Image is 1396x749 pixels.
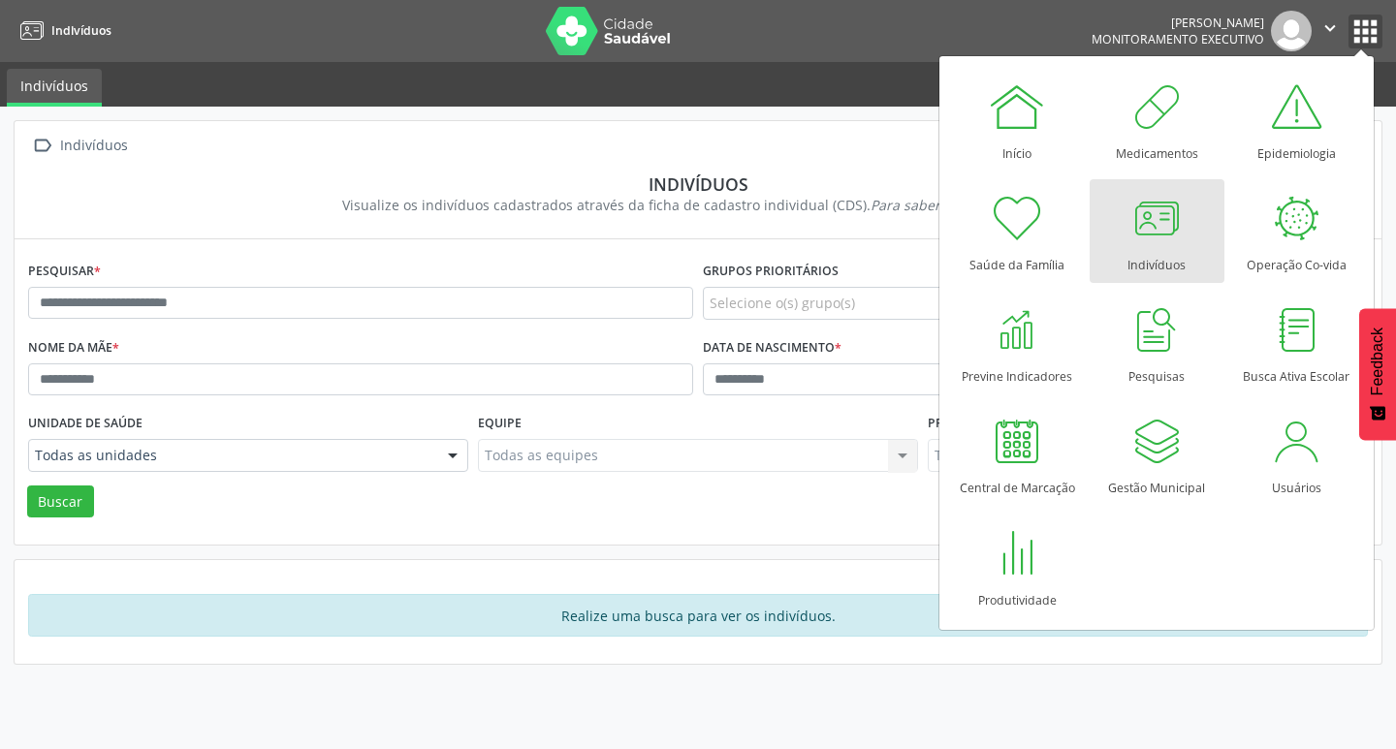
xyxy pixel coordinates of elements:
[28,409,143,439] label: Unidade de saúde
[28,594,1368,637] div: Realize uma busca para ver os indivíduos.
[710,293,855,313] span: Selecione o(s) grupo(s)
[1229,291,1364,394] a: Busca Ativa Escolar
[7,69,102,107] a: Indivíduos
[1229,179,1364,283] a: Operação Co-vida
[14,15,111,47] a: Indivíduos
[1090,291,1224,394] a: Pesquisas
[27,485,94,518] button: Buscar
[950,68,1085,172] a: Início
[478,409,522,439] label: Equipe
[1369,328,1386,395] span: Feedback
[1229,68,1364,172] a: Epidemiologia
[1359,308,1396,440] button: Feedback - Mostrar pesquisa
[928,409,1015,439] label: Profissional
[28,257,101,287] label: Pesquisar
[35,446,428,465] span: Todas as unidades
[1092,31,1264,47] span: Monitoramento Executivo
[1092,15,1264,31] div: [PERSON_NAME]
[703,333,841,363] label: Data de nascimento
[703,257,839,287] label: Grupos prioritários
[1271,11,1312,51] img: img
[950,179,1085,283] a: Saúde da Família
[28,333,119,363] label: Nome da mãe
[42,195,1354,215] div: Visualize os indivíduos cadastrados através da ficha de cadastro individual (CDS).
[950,402,1085,506] a: Central de Marcação
[1348,15,1382,48] button: apps
[42,173,1354,195] div: Indivíduos
[28,132,131,160] a:  Indivíduos
[1090,68,1224,172] a: Medicamentos
[56,132,131,160] div: Indivíduos
[950,291,1085,394] a: Previne Indicadores
[51,22,111,39] span: Indivíduos
[950,515,1085,618] a: Produtividade
[1312,11,1348,51] button: 
[1090,179,1224,283] a: Indivíduos
[1090,402,1224,506] a: Gestão Municipal
[1229,402,1364,506] a: Usuários
[1319,17,1341,39] i: 
[28,132,56,160] i: 
[871,196,1055,214] i: Para saber mais,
